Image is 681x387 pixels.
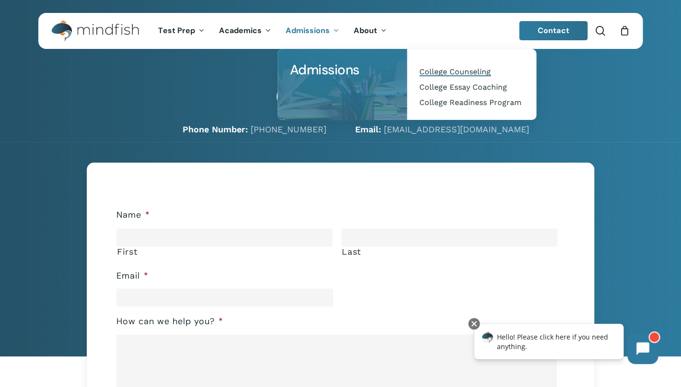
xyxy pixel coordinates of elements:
span: Admissions [286,25,330,35]
span: College Counseling [419,67,491,76]
a: About [346,27,394,35]
strong: Email: [355,124,381,134]
label: How can we help you? [116,316,223,327]
a: Admissions [287,59,397,82]
a: Contact [519,21,588,40]
h2: Get in Touch [38,83,643,111]
span: Contact [538,25,569,35]
span: About [354,25,377,35]
a: Admissions [278,27,346,35]
a: College Readiness Program [416,95,527,110]
a: Test Prep [151,27,212,35]
a: College Counseling [416,64,527,80]
a: [EMAIL_ADDRESS][DOMAIN_NAME] [384,124,529,134]
span: College Essay Coaching [419,82,507,92]
label: First [117,247,333,257]
span: Admissions [290,61,359,79]
label: Last [342,247,557,257]
nav: Main Menu [151,13,393,49]
span: Academics [219,25,262,35]
span: Test Prep [158,25,195,35]
header: Main Menu [38,13,643,49]
label: Email [116,270,149,281]
a: Cart [619,25,630,36]
a: College Essay Coaching [416,80,527,95]
span: College Readiness Program [419,98,521,107]
strong: Phone Number: [183,124,248,134]
a: [PHONE_NUMBER] [251,124,326,134]
a: Academics [212,27,278,35]
label: Name [116,210,150,221]
iframe: Chatbot [464,316,668,374]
